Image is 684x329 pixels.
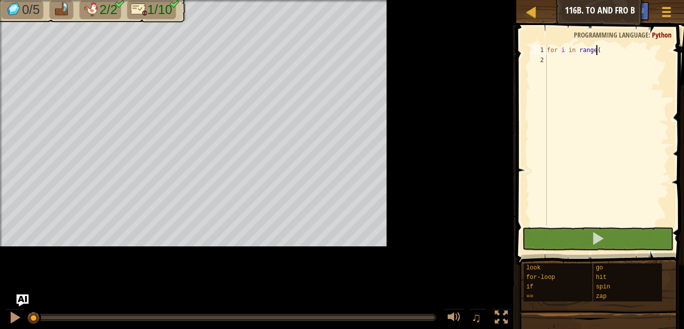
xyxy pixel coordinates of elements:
li: Go to the raft. [50,1,74,19]
span: Programming language [574,30,648,40]
button: Ask AI [17,294,29,306]
button: Show game menu [654,2,679,26]
button: Adjust volume [444,308,464,329]
span: hit [596,274,607,281]
span: Ask AI [627,6,644,15]
span: : [648,30,652,40]
span: ♫ [471,310,481,325]
span: 1/10 [147,3,172,17]
span: Python [652,30,671,40]
span: look [526,264,541,271]
li: Collect the gems. [2,1,43,19]
span: 2/2 [100,3,118,17]
span: spin [596,283,610,290]
span: go [596,264,603,271]
span: == [526,293,533,300]
span: if [526,283,533,290]
button: ♫ [469,308,486,329]
li: Only 8 lines of code [127,1,176,19]
button: Ask AI [622,2,649,21]
span: for-loop [526,274,555,281]
div: 1 [530,45,547,55]
button: Toggle fullscreen [491,308,511,329]
span: 0/5 [22,3,40,17]
button: Shift+Enter: Run current code. [522,227,673,250]
div: 2 [530,55,547,65]
button: Ctrl + P: Pause [5,308,25,329]
span: zap [596,293,607,300]
li: Friends must survive. [79,1,121,19]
